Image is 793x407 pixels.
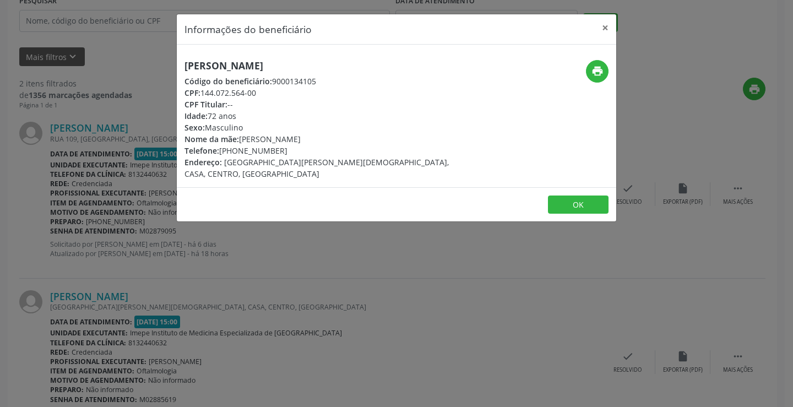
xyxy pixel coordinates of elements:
div: 9000134105 [184,75,462,87]
span: Código do beneficiário: [184,76,272,86]
div: [PERSON_NAME] [184,133,462,145]
div: 72 anos [184,110,462,122]
span: CPF: [184,88,200,98]
span: Sexo: [184,122,205,133]
span: Telefone: [184,145,219,156]
span: [GEOGRAPHIC_DATA][PERSON_NAME][DEMOGRAPHIC_DATA], CASA, CENTRO, [GEOGRAPHIC_DATA] [184,157,449,179]
div: 144.072.564-00 [184,87,462,99]
i: print [591,65,604,77]
span: Idade: [184,111,208,121]
button: Close [594,14,616,41]
h5: Informações do beneficiário [184,22,312,36]
div: Masculino [184,122,462,133]
button: print [586,60,609,83]
span: Nome da mãe: [184,134,239,144]
div: -- [184,99,462,110]
span: Endereço: [184,157,222,167]
span: CPF Titular: [184,99,227,110]
h5: [PERSON_NAME] [184,60,462,72]
div: [PHONE_NUMBER] [184,145,462,156]
button: OK [548,196,609,214]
